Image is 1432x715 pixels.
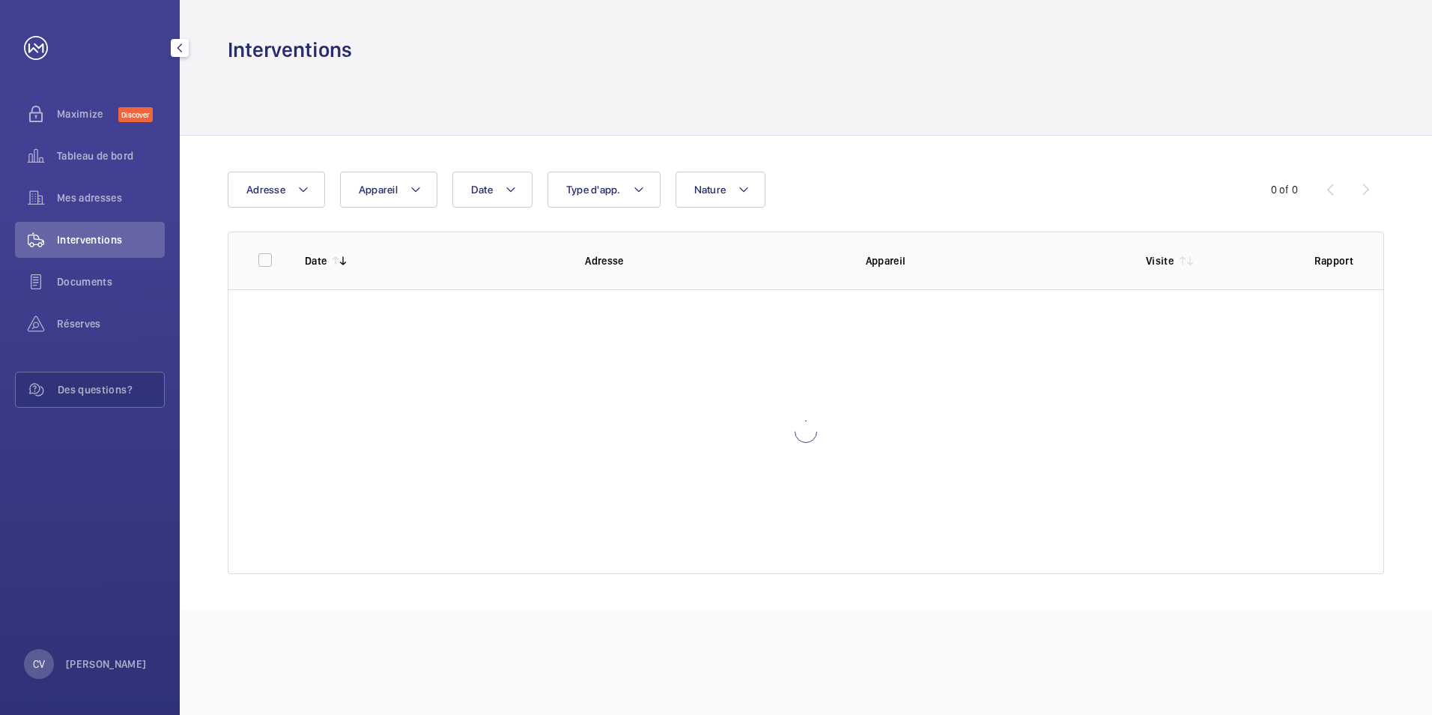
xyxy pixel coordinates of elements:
[1146,253,1174,268] p: Visite
[57,232,165,247] span: Interventions
[452,172,533,208] button: Date
[866,253,1122,268] p: Appareil
[585,253,841,268] p: Adresse
[566,184,621,196] span: Type d'app.
[66,657,147,672] p: [PERSON_NAME]
[340,172,437,208] button: Appareil
[228,36,352,64] h1: Interventions
[694,184,726,196] span: Nature
[33,657,45,672] p: CV
[57,274,165,289] span: Documents
[471,184,493,196] span: Date
[57,190,165,205] span: Mes adresses
[305,253,327,268] p: Date
[57,316,165,331] span: Réserves
[228,172,325,208] button: Adresse
[57,148,165,163] span: Tableau de bord
[676,172,766,208] button: Nature
[359,184,398,196] span: Appareil
[58,382,164,397] span: Des questions?
[57,106,118,121] span: Maximize
[1271,182,1298,197] div: 0 of 0
[118,107,153,122] span: Discover
[246,184,285,196] span: Adresse
[1314,253,1353,268] p: Rapport
[547,172,661,208] button: Type d'app.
